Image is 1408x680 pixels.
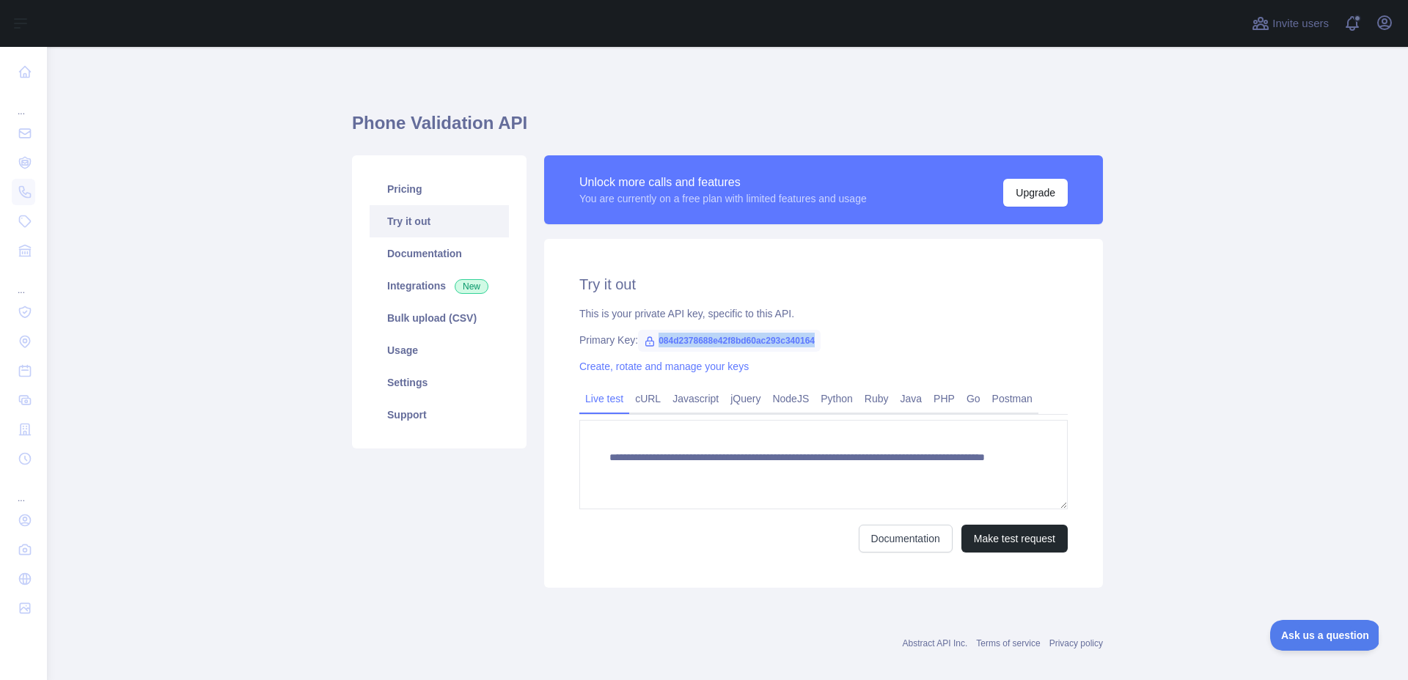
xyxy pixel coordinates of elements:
a: jQuery [725,387,766,410]
a: NodeJS [766,387,815,410]
a: Postman [986,387,1038,410]
a: cURL [629,387,667,410]
a: Ruby [859,387,895,410]
a: Live test [579,387,629,410]
span: New [455,279,488,294]
span: Invite users [1272,15,1329,32]
a: Abstract API Inc. [903,638,968,648]
a: Python [815,387,859,410]
button: Make test request [961,525,1068,552]
h2: Try it out [579,274,1068,295]
a: Support [370,399,509,431]
div: This is your private API key, specific to this API. [579,306,1068,321]
div: You are currently on a free plan with limited features and usage [579,191,867,206]
a: Create, rotate and manage your keys [579,361,749,372]
a: Terms of service [976,638,1040,648]
a: Bulk upload (CSV) [370,302,509,334]
a: Documentation [859,525,953,552]
a: Java [895,387,928,410]
div: Primary Key: [579,333,1068,347]
a: Settings [370,366,509,399]
button: Upgrade [1003,179,1068,207]
a: Go [961,387,986,410]
a: Try it out [370,205,509,237]
div: Unlock more calls and features [579,174,867,191]
a: Usage [370,334,509,366]
a: PHP [928,387,961,410]
a: Privacy policy [1049,638,1103,648]
a: Documentation [370,237,509,270]
span: 084d2378688e42f8bd60ac293c340164 [638,330,821,352]
div: ... [12,267,35,296]
div: ... [12,88,35,117]
a: Integrations New [370,270,509,302]
button: Invite users [1249,12,1332,35]
iframe: Toggle Customer Support [1270,620,1379,651]
a: Pricing [370,173,509,205]
a: Javascript [667,387,725,410]
div: ... [12,475,35,504]
h1: Phone Validation API [352,111,1103,147]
